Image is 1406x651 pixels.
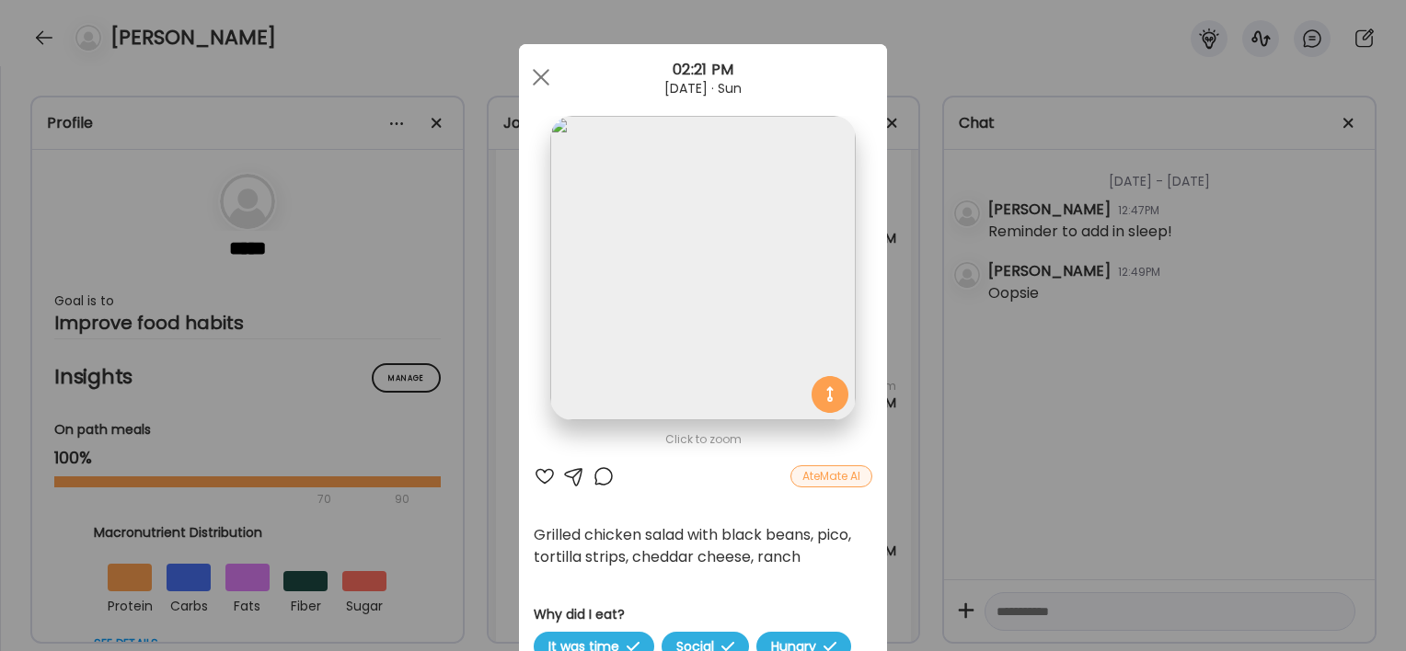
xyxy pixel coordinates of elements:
[534,428,872,451] div: Click to zoom
[534,524,872,568] div: Grilled chicken salad with black beans, pico, tortilla strips, cheddar cheese, ranch
[519,81,887,96] div: [DATE] · Sun
[550,116,855,420] img: images%2FWmee8sNG87g2LbLy4RSjOMvjxet2%2F76PvOUBI3EWC10u7JUqw%2FiG3Tu9gb2qDqsAxs9Ifx_1080
[519,59,887,81] div: 02:21 PM
[790,465,872,487] div: AteMate AI
[534,605,872,624] h3: Why did I eat?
